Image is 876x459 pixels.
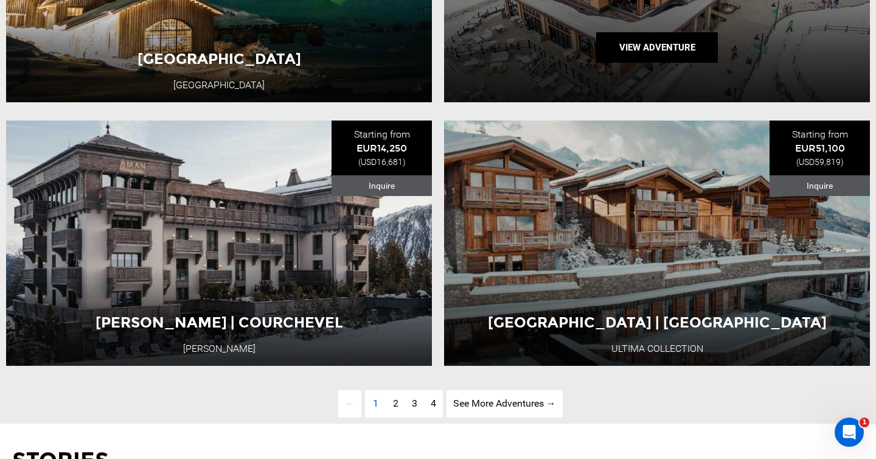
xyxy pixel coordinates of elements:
[447,390,563,418] a: See More Adventures → page
[835,418,864,447] iframe: Intercom live chat
[596,32,718,63] button: View Adventure
[412,398,417,409] span: 3
[314,390,563,418] ul: Pagination
[431,398,436,409] span: 4
[338,390,361,418] span: ←
[860,418,869,427] span: 1
[393,398,398,409] span: 2
[366,390,385,418] span: 1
